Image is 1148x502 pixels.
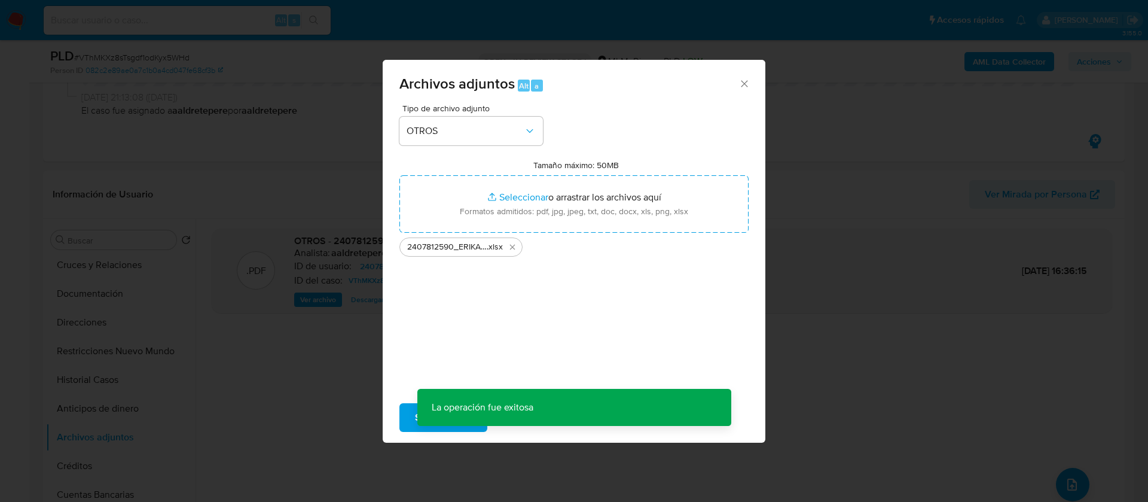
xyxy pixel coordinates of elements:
[402,104,546,112] span: Tipo de archivo adjunto
[399,233,749,257] ul: Archivos seleccionados
[399,117,543,145] button: OTROS
[417,389,548,426] p: La operación fue exitosa
[738,78,749,89] button: Cerrar
[508,404,546,431] span: Cancelar
[505,240,520,254] button: Eliminar 2407812590_ERIKA SANTANA DURON_AGOSTO 2025.xlsx
[407,241,487,253] span: 2407812590_ERIKA [PERSON_NAME] DURON_AGOSTO 2025
[487,241,503,253] span: .xlsx
[399,73,515,94] span: Archivos adjuntos
[535,80,539,92] span: a
[407,125,524,137] span: OTROS
[415,404,472,431] span: Subir archivo
[533,160,619,171] label: Tamaño máximo: 50MB
[399,403,487,432] button: Subir archivo
[519,80,529,92] span: Alt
